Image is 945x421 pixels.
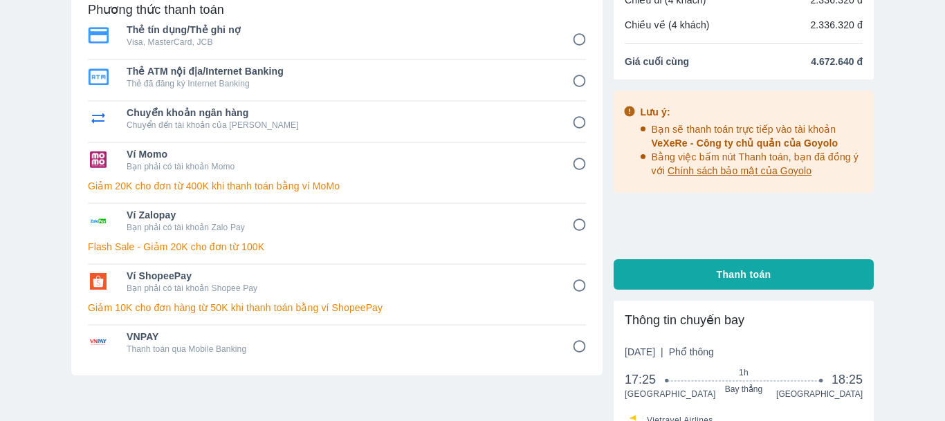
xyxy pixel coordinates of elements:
[88,143,586,176] div: Ví MomoVí MomoBạn phải có tài khoản Momo
[668,165,811,176] span: Chính sách bảo mật của Goyolo
[88,110,109,127] img: Chuyển khoản ngân hàng
[668,367,820,378] span: 1h
[88,179,586,193] p: Giảm 20K cho đơn từ 400K khi thanh toán bằng ví MoMo
[88,212,109,229] img: Ví Zalopay
[625,371,668,388] span: 17:25
[127,161,553,172] p: Bạn phải có tài khoản Momo
[811,55,863,68] span: 4.672.640 đ
[641,105,865,119] div: Lưu ý:
[127,78,553,89] p: Thẻ đã đăng ký Internet Banking
[88,19,586,52] div: Thẻ tín dụng/Thẻ ghi nợThẻ tín dụng/Thẻ ghi nợVisa, MasterCard, JCB
[652,124,838,149] span: Bạn sẽ thanh toán trực tiếp vào tài khoản
[127,120,553,131] p: Chuyển đến tài khoản của [PERSON_NAME]
[614,259,874,290] button: Thanh toán
[625,55,689,68] span: Giá cuối cùng
[127,208,553,222] span: Ví Zalopay
[88,240,586,254] p: Flash Sale - Giảm 20K cho đơn từ 100K
[625,18,710,32] p: Chiều về (4 khách)
[652,150,865,178] p: Bằng việc bấm nút Thanh toán, bạn đã đồng ý với
[668,384,820,395] span: Bay thẳng
[669,346,714,357] span: Phổ thông
[88,265,586,298] div: Ví ShopeePayVí ShopeePayBạn phải có tài khoản Shopee Pay
[88,68,109,85] img: Thẻ ATM nội địa/Internet Banking
[127,64,553,78] span: Thẻ ATM nội địa/Internet Banking
[832,371,863,388] span: 18:25
[88,27,109,44] img: Thẻ tín dụng/Thẻ ghi nợ
[127,222,553,233] p: Bạn phải có tài khoản Zalo Pay
[127,330,553,344] span: VNPAY
[127,269,553,283] span: Ví ShopeePay
[127,106,553,120] span: Chuyển khoản ngân hàng
[88,151,109,168] img: Ví Momo
[625,312,863,328] div: Thông tin chuyến bay
[810,18,863,32] p: 2.336.320 đ
[88,102,586,135] div: Chuyển khoản ngân hàngChuyển khoản ngân hàngChuyển đến tài khoản của [PERSON_NAME]
[88,301,586,315] p: Giảm 10K cho đơn hàng từ 50K khi thanh toán bằng ví ShopeePay
[88,334,109,350] img: VNPAY
[127,147,553,161] span: Ví Momo
[127,37,553,48] p: Visa, MasterCard, JCB
[127,283,553,294] p: Bạn phải có tài khoản Shopee Pay
[88,1,224,18] h6: Phương thức thanh toán
[88,60,586,93] div: Thẻ ATM nội địa/Internet BankingThẻ ATM nội địa/Internet BankingThẻ đã đăng ký Internet Banking
[88,273,109,290] img: Ví ShopeePay
[717,268,771,281] span: Thanh toán
[127,23,553,37] span: Thẻ tín dụng/Thẻ ghi nợ
[625,345,714,359] span: [DATE]
[661,346,663,357] span: |
[652,138,838,149] span: VeXeRe - Công ty chủ quản của Goyolo
[88,204,586,237] div: Ví ZalopayVí ZalopayBạn phải có tài khoản Zalo Pay
[88,326,586,359] div: VNPAYVNPAYThanh toán qua Mobile Banking
[127,344,553,355] p: Thanh toán qua Mobile Banking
